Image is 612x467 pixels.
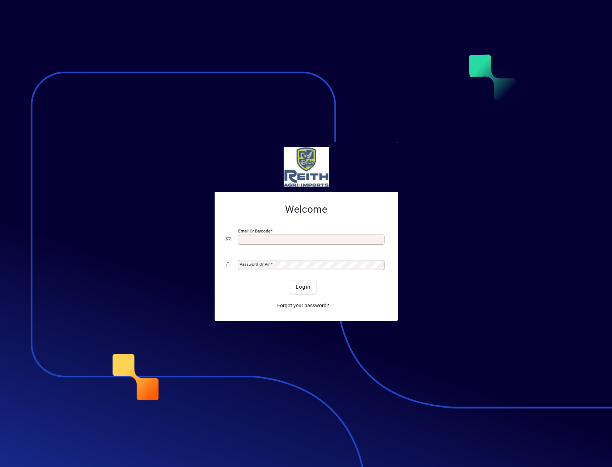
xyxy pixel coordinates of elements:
h2: Welcome [226,203,386,216]
span: Login [296,283,310,291]
button: Login [290,281,316,294]
mat-label: Password or Pin [240,262,270,267]
span: Forgot your password? [277,302,329,309]
a: Forgot your password? [274,299,332,312]
mat-label: Email or Barcode [238,228,270,233]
